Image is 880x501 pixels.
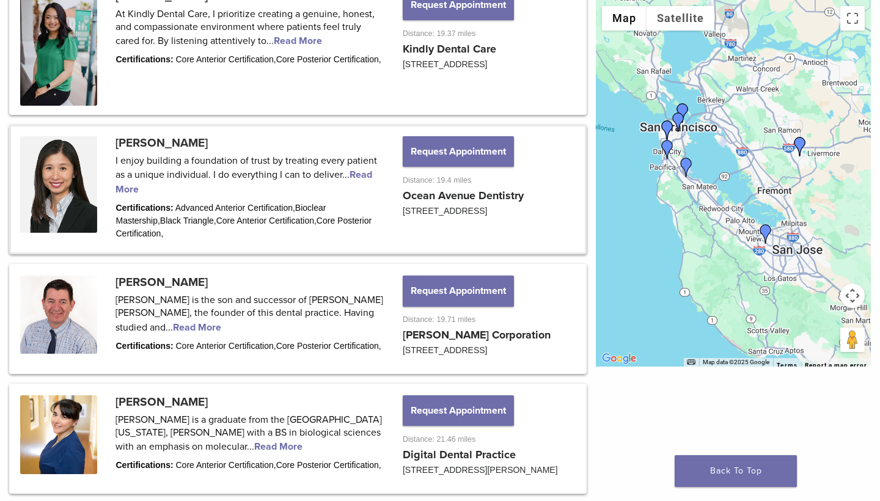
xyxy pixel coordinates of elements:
img: Google [599,351,639,367]
button: Request Appointment [403,276,514,306]
button: Request Appointment [403,395,514,426]
div: Dr. Stanley Siu [673,103,692,123]
button: Keyboard shortcuts [687,358,695,367]
button: Request Appointment [403,136,514,167]
a: Open this area in Google Maps (opens a new window) [599,351,639,367]
div: DR. Jennifer Chew [676,158,696,177]
span: Map data ©2025 Google [703,359,769,365]
button: Map camera controls [840,283,865,308]
button: Show satellite imagery [647,6,714,31]
a: Back To Top [675,455,797,487]
a: Terms (opens in new tab) [777,362,798,369]
div: Andrew Dela Rama [658,140,677,159]
div: Dr. Maggie Chao [790,137,810,156]
button: Show street map [602,6,647,31]
button: Drag Pegman onto the map to open Street View [840,327,865,352]
a: Report a map error [805,362,867,368]
div: Dr. Sandy Shih [658,120,677,140]
div: Dr. Inyoung Huh [756,224,776,244]
button: Toggle fullscreen view [840,6,865,31]
div: Dr. Edward Orson [669,112,688,132]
